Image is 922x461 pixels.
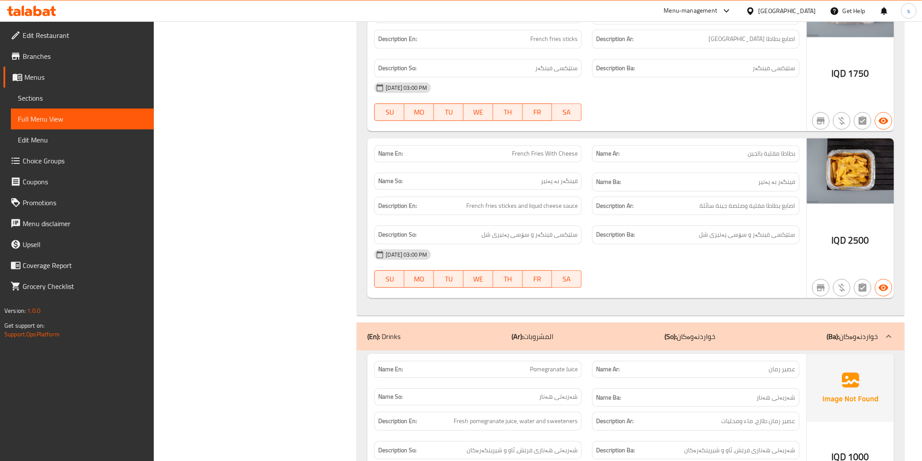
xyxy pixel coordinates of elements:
button: Not branch specific item [812,112,830,129]
span: TH [497,106,519,119]
span: ستێکسی فینگەر و سۆسی پەنیری شل [481,229,578,240]
strong: Name So: [378,392,403,401]
button: MO [404,270,434,288]
span: Menu disclaimer [23,218,147,229]
a: Upsell [3,234,154,255]
span: TH [497,273,519,285]
strong: Description Ar: [596,416,634,427]
span: عصير رمان طازج، ماء ومحليات [722,416,796,427]
span: شەربەتی هەنار [539,392,578,401]
strong: Name Ba: [596,176,621,187]
strong: Name So: [378,176,403,186]
span: SU [378,106,401,119]
strong: Description Ar: [596,200,634,211]
span: MO [408,106,430,119]
button: MO [404,103,434,121]
strong: Description So: [378,63,417,74]
img: Ae5nvW7+0k+MAAAAAElFTkSuQmCC [807,354,894,422]
div: (En): Drinks(Ar):المشروبات(So):خواردنەوەکان(Ba):خواردنەوەکان [357,322,904,350]
span: IQD [832,65,846,82]
span: s [907,6,910,16]
span: بطاطا مقلية بالجبن [748,149,796,158]
button: SU [374,103,404,121]
img: Haj_Ismail__%D9%81%D9%86%D9%83%D8%B1_%D8%A8%D8%A7%D9%84%D8%AC%D8%A8%D9%86_N638929073134853525.jpg [807,138,894,203]
button: Purchased item [833,279,851,296]
span: فینگەر بە پەنیر [541,176,578,186]
strong: Description So: [378,229,417,240]
span: SA [556,273,578,285]
span: Coupons [23,176,147,187]
span: Grocery Checklist [23,281,147,292]
a: Sections [11,88,154,108]
button: TH [493,103,523,121]
a: Promotions [3,192,154,213]
a: Support.OpsPlatform [4,329,60,340]
div: [GEOGRAPHIC_DATA] [759,6,816,16]
span: Pomegranate Juice [530,365,578,374]
a: Menu disclaimer [3,213,154,234]
button: Available [875,112,892,129]
span: WE [467,273,490,285]
strong: Name En: [378,365,403,374]
span: Choice Groups [23,156,147,166]
span: [DATE] 03:00 PM [382,84,430,92]
span: Upsell [23,239,147,250]
span: TU [437,273,460,285]
button: FR [523,270,553,288]
p: المشروبات [512,331,554,342]
strong: Description Ba: [596,445,635,456]
span: ستێکسی فینگەر [535,63,578,74]
a: Coupons [3,171,154,192]
p: خواردنەوەکان [827,331,878,342]
strong: Name Ar: [596,149,620,158]
div: Menu-management [664,6,718,16]
span: FR [526,106,549,119]
span: Promotions [23,197,147,208]
span: ستێکسی فینگەر [753,63,796,74]
button: Not has choices [854,112,871,129]
button: Available [875,279,892,296]
strong: Name Ba: [596,392,621,403]
span: Menus [24,72,147,82]
button: Not has choices [854,279,871,296]
span: TU [437,106,460,119]
span: عصير رمان [769,365,796,374]
a: Edit Menu [11,129,154,150]
span: اصابع بطاطا مقلية [709,34,796,44]
strong: Description Ba: [596,63,635,74]
strong: Name En: [378,149,403,158]
span: شەربەتی هەنار [757,392,796,403]
span: ستێکسی فینگەر و سۆسی پەنیری شل [699,229,796,240]
span: French Fries With Cheese [512,149,578,158]
button: TH [493,270,523,288]
strong: Description En: [378,34,417,44]
button: SA [552,270,582,288]
span: Edit Menu [18,135,147,145]
span: Branches [23,51,147,61]
span: French fries sticks [530,34,578,44]
button: Not branch specific item [812,279,830,296]
span: WE [467,106,490,119]
b: (Ar): [512,330,524,343]
span: Full Menu View [18,114,147,124]
span: Get support on: [4,320,44,331]
span: IQD [832,232,846,249]
a: Menus [3,67,154,88]
span: Version: [4,305,26,316]
span: Fresh pomegranate juice, water and sweeteners [454,416,578,427]
a: Branches [3,46,154,67]
strong: Description En: [378,200,417,211]
a: Full Menu View [11,108,154,129]
b: (Ba): [827,330,840,343]
p: Drinks [367,331,400,342]
span: 1.0.0 [27,305,41,316]
span: شەربەتی هەناری فرێش، ئاو و شیرینکەرەکان [467,445,578,456]
span: Coverage Report [23,260,147,271]
span: شەربەتی هەناری فرێش، ئاو و شیرینکەرەکان [685,445,796,456]
button: TU [434,270,464,288]
a: Edit Restaurant [3,25,154,46]
strong: Description Ba: [596,229,635,240]
button: WE [464,103,493,121]
p: خواردنەوەکان [665,331,716,342]
span: [DATE] 03:00 PM [382,251,430,259]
